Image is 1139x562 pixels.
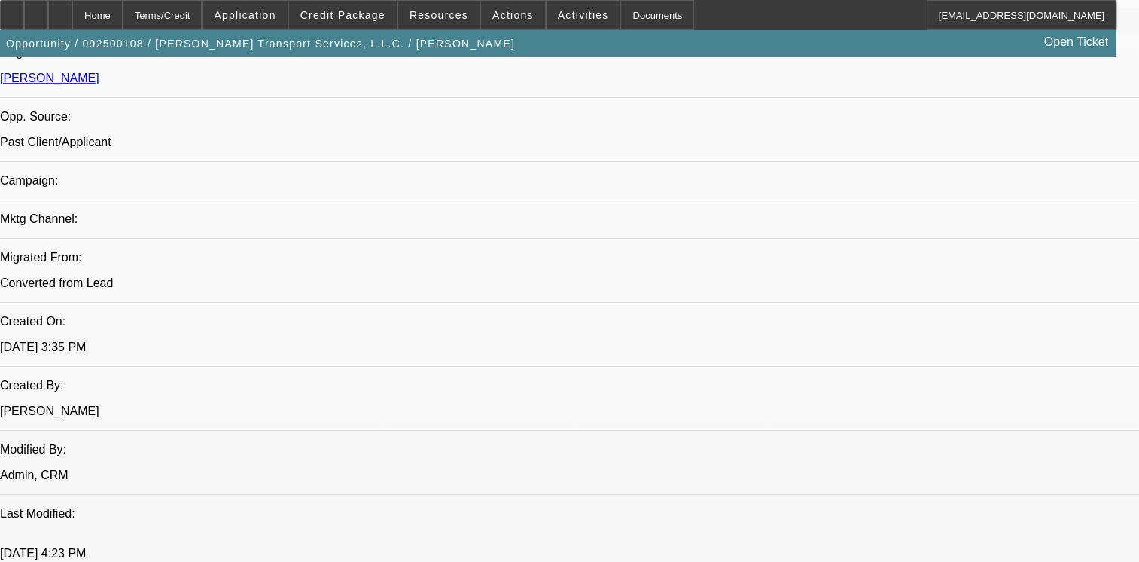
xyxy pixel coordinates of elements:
button: Credit Package [289,1,397,29]
a: Open Ticket [1038,29,1114,55]
span: Credit Package [300,9,385,21]
button: Application [203,1,287,29]
span: Resources [410,9,468,21]
span: Activities [558,9,609,21]
button: Actions [481,1,545,29]
span: Opportunity / 092500108 / [PERSON_NAME] Transport Services, L.L.C. / [PERSON_NAME] [6,38,515,50]
span: Actions [492,9,534,21]
button: Activities [547,1,620,29]
span: Application [214,9,276,21]
button: Resources [398,1,480,29]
